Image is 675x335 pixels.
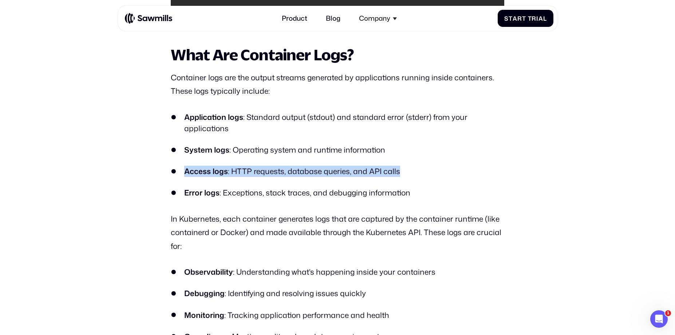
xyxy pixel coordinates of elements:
[513,15,517,22] span: a
[171,310,504,321] li: : Tracking application performance and health
[184,266,233,277] strong: Observability
[543,15,547,22] span: l
[650,310,668,328] iframe: Intercom live chat
[321,9,346,27] a: Blog
[504,15,509,22] span: S
[538,15,543,22] span: a
[522,15,526,22] span: t
[532,15,536,22] span: r
[498,10,553,27] a: StartTrial
[171,112,504,134] li: : Standard output (stdout) and standard error (stderr) from your applications
[184,288,225,299] strong: Debugging
[528,15,532,22] span: T
[171,266,504,278] li: : Understanding what's happening inside your containers
[184,112,243,122] strong: Application logs
[171,71,504,98] p: Container logs are the output streams generated by applications running inside containers. These ...
[171,46,504,63] h2: What Are Container Logs?
[171,144,504,156] li: : Operating system and runtime information
[359,14,390,22] div: Company
[354,9,402,27] div: Company
[184,187,220,198] strong: Error logs
[171,166,504,177] li: : HTTP requests, database queries, and API calls
[536,15,538,22] span: i
[665,310,671,316] span: 1
[517,15,522,22] span: r
[184,166,228,177] strong: Access logs
[184,144,229,155] strong: System logs
[509,15,513,22] span: t
[184,310,224,320] strong: Monitoring
[277,9,312,27] a: Product
[171,288,504,299] li: : Identifying and resolving issues quickly
[171,212,504,253] p: In Kubernetes, each container generates logs that are captured by the container runtime (like con...
[171,187,504,198] li: : Exceptions, stack traces, and debugging information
